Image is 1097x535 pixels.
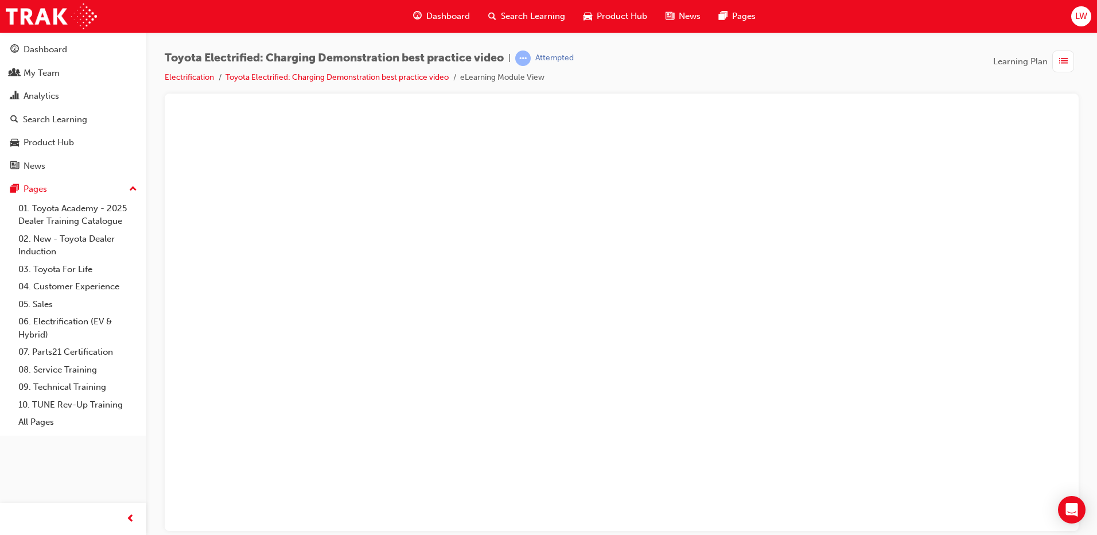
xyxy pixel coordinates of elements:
a: All Pages [14,413,142,431]
span: pages-icon [719,9,728,24]
li: eLearning Module View [460,71,544,84]
div: Pages [24,183,47,196]
span: search-icon [10,115,18,125]
span: Dashboard [426,10,470,23]
div: News [24,160,45,173]
div: Search Learning [23,113,87,126]
span: News [679,10,701,23]
a: 04. Customer Experience [14,278,142,296]
span: list-icon [1059,55,1068,69]
a: Product Hub [5,132,142,153]
span: people-icon [10,68,19,79]
span: chart-icon [10,91,19,102]
a: 10. TUNE Rev-Up Training [14,396,142,414]
div: Product Hub [24,136,74,149]
a: News [5,156,142,177]
a: Search Learning [5,109,142,130]
a: guage-iconDashboard [404,5,479,28]
button: Pages [5,179,142,200]
div: Dashboard [24,43,67,56]
span: car-icon [10,138,19,148]
button: LW [1071,6,1091,26]
span: car-icon [583,9,592,24]
a: 01. Toyota Academy - 2025 Dealer Training Catalogue [14,200,142,230]
a: 05. Sales [14,296,142,313]
a: My Team [5,63,142,84]
span: | [508,52,511,65]
a: 09. Technical Training [14,378,142,396]
span: LW [1075,10,1087,23]
a: Dashboard [5,39,142,60]
span: Product Hub [597,10,647,23]
span: prev-icon [126,512,135,526]
a: search-iconSearch Learning [479,5,574,28]
span: Toyota Electrified: Charging Demonstration best practice video [165,52,504,65]
a: Toyota Electrified: Charging Demonstration best practice video [225,72,449,82]
span: up-icon [129,182,137,197]
img: Trak [6,3,97,29]
span: Learning Plan [993,55,1048,68]
div: Attempted [535,53,574,64]
button: DashboardMy TeamAnalyticsSearch LearningProduct HubNews [5,37,142,179]
span: guage-icon [10,45,19,55]
div: My Team [24,67,60,80]
div: Analytics [24,90,59,103]
span: news-icon [10,161,19,172]
a: Electrification [165,72,214,82]
span: guage-icon [413,9,422,24]
a: 06. Electrification (EV & Hybrid) [14,313,142,343]
span: news-icon [666,9,674,24]
span: Pages [732,10,756,23]
span: pages-icon [10,184,19,195]
a: pages-iconPages [710,5,765,28]
a: car-iconProduct Hub [574,5,656,28]
a: 03. Toyota For Life [14,261,142,278]
span: learningRecordVerb_ATTEMPT-icon [515,51,531,66]
a: 07. Parts21 Certification [14,343,142,361]
a: 08. Service Training [14,361,142,379]
span: Search Learning [501,10,565,23]
a: 02. New - Toyota Dealer Induction [14,230,142,261]
div: Open Intercom Messenger [1058,496,1086,524]
button: Learning Plan [993,51,1079,72]
a: Analytics [5,86,142,107]
a: news-iconNews [656,5,710,28]
span: search-icon [488,9,496,24]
